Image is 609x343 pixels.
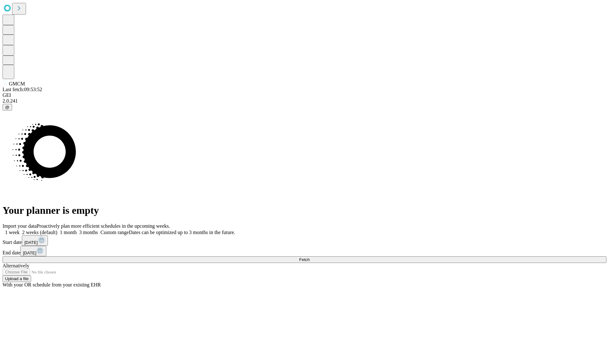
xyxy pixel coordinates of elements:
[3,205,606,216] h1: Your planner is empty
[79,230,98,235] span: 3 months
[60,230,77,235] span: 1 month
[9,81,25,86] span: GMCM
[3,98,606,104] div: 2.0.241
[3,235,606,246] div: Start date
[299,257,310,262] span: Fetch
[20,246,46,256] button: [DATE]
[5,230,20,235] span: 1 week
[3,282,101,287] span: With your OR schedule from your existing EHR
[23,251,36,255] span: [DATE]
[3,104,12,111] button: @
[129,230,235,235] span: Dates can be optimized up to 3 months in the future.
[3,263,29,268] span: Alternatively
[37,223,170,229] span: Proactively plan more efficient schedules in the upcoming weeks.
[101,230,129,235] span: Custom range
[3,223,37,229] span: Import your data
[3,275,31,282] button: Upload a file
[22,230,57,235] span: 2 weeks (default)
[3,87,42,92] span: Last fetch: 09:53:52
[3,256,606,263] button: Fetch
[3,92,606,98] div: GEI
[24,240,38,245] span: [DATE]
[5,105,10,110] span: @
[22,235,48,246] button: [DATE]
[3,246,606,256] div: End date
